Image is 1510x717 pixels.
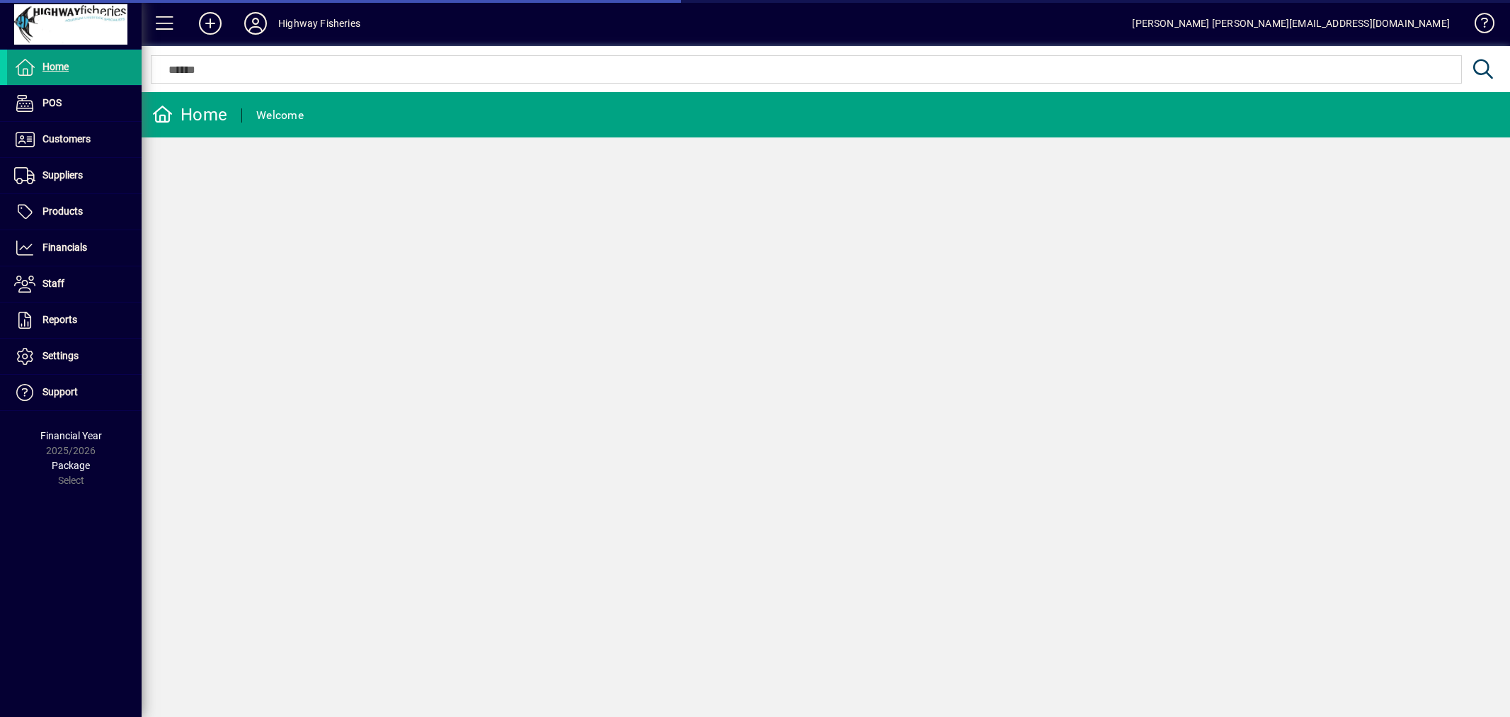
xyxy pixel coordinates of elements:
[42,386,78,397] span: Support
[7,194,142,230] a: Products
[278,12,360,35] div: Highway Fisheries
[42,61,69,72] span: Home
[42,242,87,253] span: Financials
[1132,12,1450,35] div: [PERSON_NAME] [PERSON_NAME][EMAIL_ADDRESS][DOMAIN_NAME]
[152,103,227,126] div: Home
[42,278,64,289] span: Staff
[1464,3,1492,49] a: Knowledge Base
[42,133,91,145] span: Customers
[7,122,142,157] a: Customers
[256,104,304,127] div: Welcome
[7,339,142,374] a: Settings
[7,375,142,410] a: Support
[233,11,278,36] button: Profile
[7,303,142,338] a: Reports
[42,205,83,217] span: Products
[7,86,142,121] a: POS
[42,97,62,108] span: POS
[40,430,102,441] span: Financial Year
[7,158,142,193] a: Suppliers
[42,350,79,361] span: Settings
[7,266,142,302] a: Staff
[188,11,233,36] button: Add
[52,460,90,471] span: Package
[42,169,83,181] span: Suppliers
[42,314,77,325] span: Reports
[7,230,142,266] a: Financials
